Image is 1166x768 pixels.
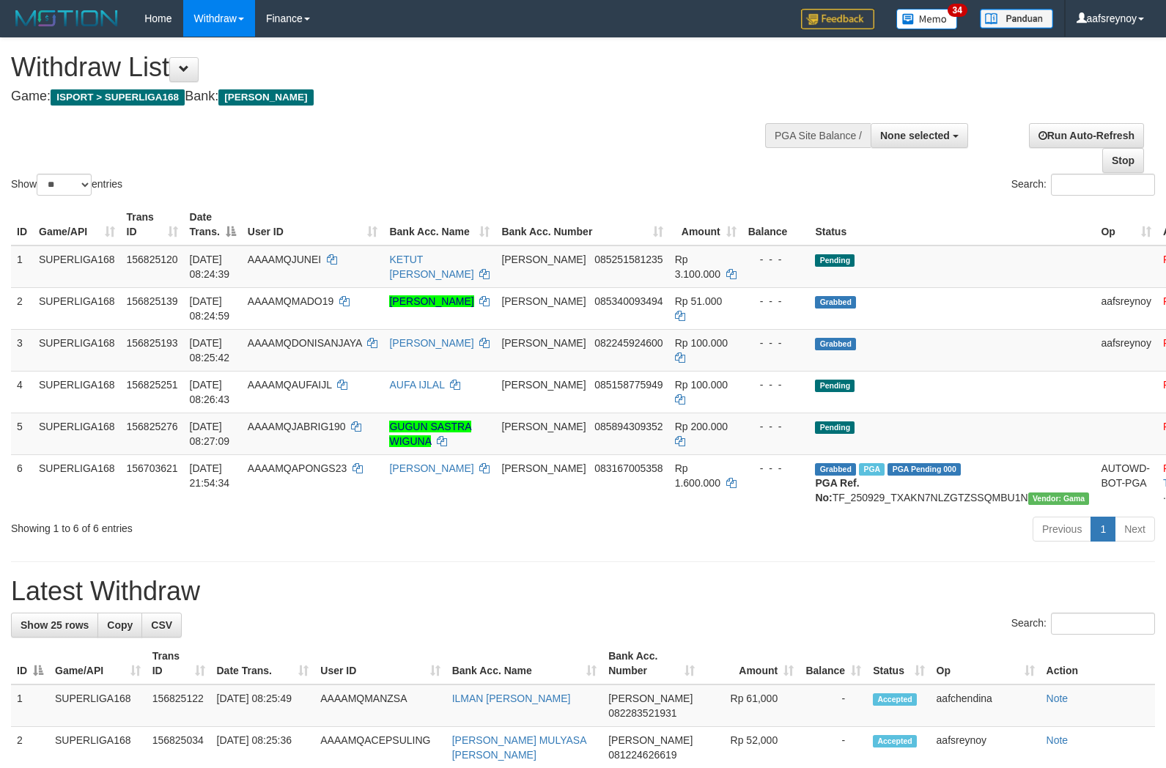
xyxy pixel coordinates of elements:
[314,643,446,684] th: User ID: activate to sort column ascending
[748,336,804,350] div: - - -
[190,337,230,363] span: [DATE] 08:25:42
[49,643,147,684] th: Game/API: activate to sort column ascending
[127,254,178,265] span: 156825120
[1011,174,1155,196] label: Search:
[446,643,603,684] th: Bank Acc. Name: activate to sort column ascending
[11,287,33,329] td: 2
[190,462,230,489] span: [DATE] 21:54:34
[51,89,185,106] span: ISPORT > SUPERLIGA168
[33,413,121,454] td: SUPERLIGA168
[127,295,178,307] span: 156825139
[501,295,586,307] span: [PERSON_NAME]
[452,734,586,761] a: [PERSON_NAME] MULYASA [PERSON_NAME]
[748,461,804,476] div: - - -
[389,462,473,474] a: [PERSON_NAME]
[127,337,178,349] span: 156825193
[107,619,133,631] span: Copy
[675,462,720,489] span: Rp 1.600.000
[11,613,98,638] a: Show 25 rows
[33,245,121,288] td: SUPERLIGA168
[801,9,874,29] img: Feedback.jpg
[141,613,182,638] a: CSV
[11,174,122,196] label: Show entries
[594,379,663,391] span: Copy 085158775949 to clipboard
[1051,613,1155,635] input: Search:
[248,254,321,265] span: AAAAMQJUNEI
[675,295,723,307] span: Rp 51.000
[147,684,211,727] td: 156825122
[748,377,804,392] div: - - -
[97,613,142,638] a: Copy
[931,643,1041,684] th: Op: activate to sort column ascending
[815,296,856,309] span: Grabbed
[389,254,473,280] a: KETUT [PERSON_NAME]
[809,204,1095,245] th: Status
[1091,517,1115,542] a: 1
[748,294,804,309] div: - - -
[859,463,885,476] span: Marked by aafchhiseyha
[383,204,495,245] th: Bank Acc. Name: activate to sort column ascending
[501,421,586,432] span: [PERSON_NAME]
[190,295,230,322] span: [DATE] 08:24:59
[594,337,663,349] span: Copy 082245924600 to clipboard
[888,463,961,476] span: PGA Pending
[880,130,950,141] span: None selected
[11,515,475,536] div: Showing 1 to 6 of 6 entries
[11,245,33,288] td: 1
[1028,492,1090,505] span: Vendor URL: https://trx31.1velocity.biz
[701,684,800,727] td: Rp 61,000
[21,619,89,631] span: Show 25 rows
[11,53,763,82] h1: Withdraw List
[608,749,676,761] span: Copy 081224626619 to clipboard
[742,204,810,245] th: Balance
[1115,517,1155,542] a: Next
[871,123,968,148] button: None selected
[594,295,663,307] span: Copy 085340093494 to clipboard
[11,89,763,104] h4: Game: Bank:
[33,371,121,413] td: SUPERLIGA168
[495,204,668,245] th: Bank Acc. Number: activate to sort column ascending
[389,295,473,307] a: [PERSON_NAME]
[1095,329,1156,371] td: aafsreynoy
[389,337,473,349] a: [PERSON_NAME]
[389,421,471,447] a: GUGUN SASTRA WIGUNA
[127,462,178,474] span: 156703621
[815,463,856,476] span: Grabbed
[501,379,586,391] span: [PERSON_NAME]
[11,204,33,245] th: ID
[248,379,332,391] span: AAAAMQAUFAIJL
[190,254,230,280] span: [DATE] 08:24:39
[11,371,33,413] td: 4
[873,735,917,747] span: Accepted
[11,7,122,29] img: MOTION_logo.png
[608,693,693,704] span: [PERSON_NAME]
[218,89,313,106] span: [PERSON_NAME]
[1029,123,1144,148] a: Run Auto-Refresh
[11,329,33,371] td: 3
[1095,204,1156,245] th: Op: activate to sort column ascending
[867,643,930,684] th: Status: activate to sort column ascending
[608,707,676,719] span: Copy 082283521931 to clipboard
[748,419,804,434] div: - - -
[11,577,1155,606] h1: Latest Withdraw
[211,643,315,684] th: Date Trans.: activate to sort column ascending
[765,123,871,148] div: PGA Site Balance /
[815,338,856,350] span: Grabbed
[190,421,230,447] span: [DATE] 08:27:09
[748,252,804,267] div: - - -
[127,421,178,432] span: 156825276
[1047,693,1069,704] a: Note
[815,421,855,434] span: Pending
[1095,454,1156,511] td: AUTOWD-BOT-PGA
[37,174,92,196] select: Showentries
[675,379,728,391] span: Rp 100.000
[11,643,49,684] th: ID: activate to sort column descending
[669,204,742,245] th: Amount: activate to sort column ascending
[314,684,446,727] td: AAAAMQMANZSA
[121,204,184,245] th: Trans ID: activate to sort column ascending
[11,413,33,454] td: 5
[594,421,663,432] span: Copy 085894309352 to clipboard
[815,477,859,503] b: PGA Ref. No:
[815,380,855,392] span: Pending
[815,254,855,267] span: Pending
